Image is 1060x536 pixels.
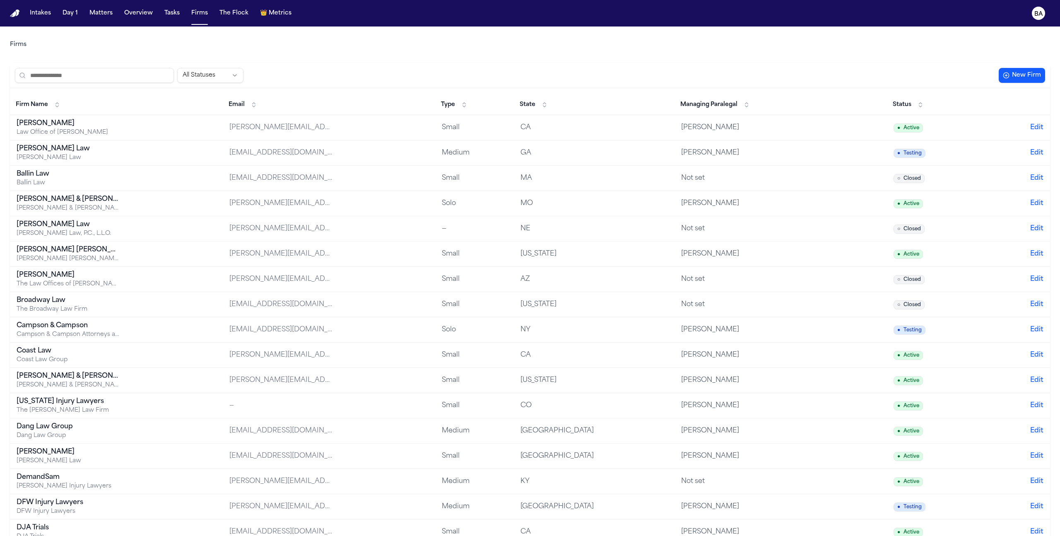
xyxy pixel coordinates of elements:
div: DFW Injury Lawyers [17,497,120,507]
div: Small [442,375,507,385]
span: Type [441,101,455,109]
div: Not set [681,299,785,309]
div: The Law Offices of [PERSON_NAME], PLLC [17,280,120,288]
div: [PERSON_NAME] [17,447,120,457]
div: Medium [442,148,507,158]
span: Firm Name [16,101,48,109]
div: [PERSON_NAME] [681,148,785,158]
div: KY [520,476,624,486]
div: [PERSON_NAME] & [PERSON_NAME], P.C. [17,381,120,389]
div: Not set [681,274,785,284]
div: [PERSON_NAME][EMAIL_ADDRESS][DOMAIN_NAME] [229,274,333,284]
div: Law Office of [PERSON_NAME] [17,128,120,137]
button: Firms [188,6,211,21]
div: [PERSON_NAME][EMAIL_ADDRESS][DOMAIN_NAME] [229,350,333,360]
div: DemandSam [17,472,120,482]
span: State [520,101,535,109]
span: ○ [897,302,900,308]
div: [PERSON_NAME][EMAIL_ADDRESS][PERSON_NAME][DOMAIN_NAME] [229,224,333,234]
button: Intakes [26,6,54,21]
button: Edit [1030,325,1043,335]
div: — [442,224,507,234]
button: Edit [1030,426,1043,436]
span: Closed [894,225,925,234]
div: [PERSON_NAME][EMAIL_ADDRESS][DOMAIN_NAME] [229,123,333,133]
span: Active [894,376,923,385]
a: Tasks [161,6,183,21]
div: — [229,401,333,410]
button: State [516,98,552,111]
button: Edit [1030,350,1043,360]
div: [PERSON_NAME] Law [17,220,120,229]
div: [PERSON_NAME] & [PERSON_NAME] [US_STATE] Car Accident Lawyers [17,204,120,212]
a: Overview [121,6,156,21]
button: Edit [1030,274,1043,284]
button: The Flock [216,6,252,21]
span: Active [894,351,923,360]
button: Edit [1030,173,1043,183]
div: Coast Law Group [17,356,120,364]
span: ● [897,150,900,157]
div: Broadway Law [17,295,120,305]
div: [PERSON_NAME][EMAIL_ADDRESS][DOMAIN_NAME] [229,502,333,512]
span: Closed [894,275,925,284]
span: Active [894,427,923,436]
div: [EMAIL_ADDRESS][DOMAIN_NAME] [229,451,333,461]
div: Not set [681,224,785,234]
span: Active [894,250,923,259]
div: [PERSON_NAME][EMAIL_ADDRESS][DOMAIN_NAME] [229,476,333,486]
div: Small [442,274,507,284]
button: Edit [1030,401,1043,410]
span: Active [894,401,923,410]
span: ○ [897,226,900,232]
div: Small [442,299,507,309]
div: [EMAIL_ADDRESS][DOMAIN_NAME] [229,173,333,183]
div: [PERSON_NAME] & [PERSON_NAME] [17,194,120,204]
div: DJA Trials [17,523,120,533]
span: ● [897,403,900,409]
button: Edit [1030,148,1043,158]
div: Medium [442,426,507,436]
button: Email [224,98,261,111]
span: ● [897,200,900,207]
span: ● [897,327,900,333]
div: [PERSON_NAME] [681,198,785,208]
div: [PERSON_NAME][EMAIL_ADDRESS][DOMAIN_NAME] [229,198,333,208]
div: GA [520,148,624,158]
div: [PERSON_NAME] Law [17,144,120,154]
div: [PERSON_NAME] Law, P.C., L.L.O. [17,229,120,238]
div: [GEOGRAPHIC_DATA] [520,426,624,436]
div: [EMAIL_ADDRESS][DOMAIN_NAME] [229,325,333,335]
div: Medium [442,502,507,512]
div: CA [520,123,624,133]
div: [US_STATE] [520,299,624,309]
div: DFW Injury Lawyers [17,507,120,516]
div: The [PERSON_NAME] Law Firm [17,406,120,415]
div: [PERSON_NAME] [17,118,120,128]
span: Email [229,101,245,109]
button: Firm Name [12,98,65,111]
div: Small [442,451,507,461]
span: ● [897,428,900,435]
a: Firms [10,41,26,49]
button: Edit [1030,451,1043,461]
div: [PERSON_NAME] [PERSON_NAME] [17,245,120,255]
div: Solo [442,198,507,208]
div: Medium [442,476,507,486]
span: Active [894,477,923,486]
div: [US_STATE] Injury Lawyers [17,396,120,406]
div: Not set [681,476,785,486]
div: Campson & Campson Attorneys at Law [17,331,120,339]
span: ● [897,478,900,485]
span: Managing Paralegal [680,101,737,109]
div: AZ [520,274,624,284]
button: crownMetrics [257,6,295,21]
span: ○ [897,175,900,182]
div: [US_STATE] [520,375,624,385]
div: Solo [442,325,507,335]
span: Testing [894,149,925,158]
div: [PERSON_NAME][EMAIL_ADDRESS][DOMAIN_NAME] [229,375,333,385]
div: [PERSON_NAME] [681,350,785,360]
